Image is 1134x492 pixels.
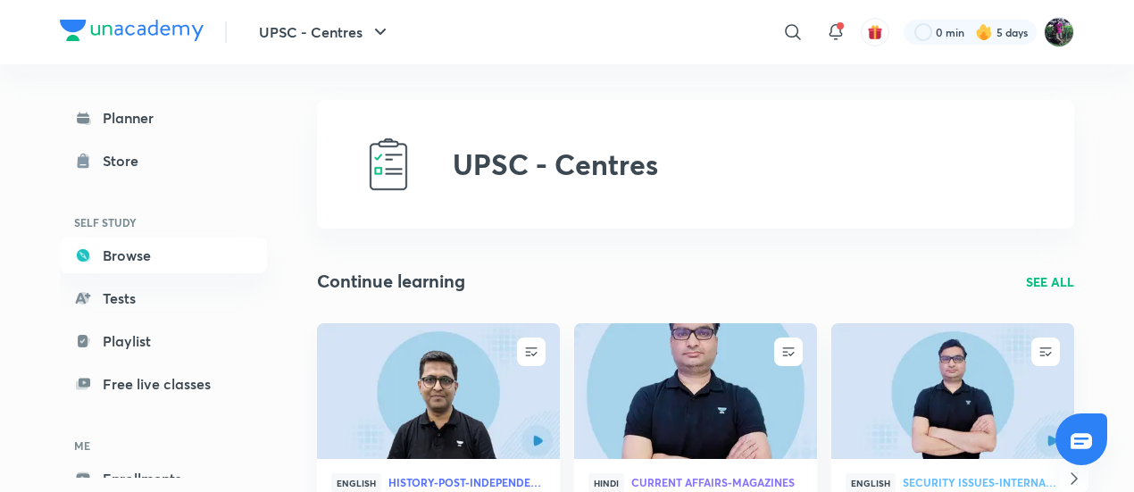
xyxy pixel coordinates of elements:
img: Ravishekhar Kumar [1044,17,1074,47]
img: new-thumbnail [314,321,562,460]
a: Tests [60,280,267,316]
img: Company Logo [60,20,204,41]
img: UPSC - Centres [360,136,417,193]
h2: Continue learning [317,268,465,295]
a: Browse [60,238,267,273]
img: new-thumbnail [829,321,1076,460]
button: avatar [861,18,889,46]
a: SEE ALL [1026,272,1074,291]
img: streak [975,23,993,41]
h2: UPSC - Centres [453,147,658,181]
a: new-thumbnail [831,323,1074,459]
a: Security Issues-Internal Security [903,477,1060,489]
a: Free live classes [60,366,267,402]
button: UPSC - Centres [248,14,402,50]
h6: SELF STUDY [60,207,267,238]
span: History-Post-Independence History [388,477,546,488]
span: Security Issues-Internal Security [903,477,1060,488]
span: Current Affairs-Magazines [631,477,803,488]
a: Company Logo [60,20,204,46]
img: avatar [867,24,883,40]
a: new-thumbnail [317,323,560,459]
a: History-Post-Independence History [388,477,546,489]
a: Planner [60,100,267,136]
div: Store [103,150,149,171]
a: Playlist [60,323,267,359]
img: new-thumbnail [571,321,819,460]
h6: ME [60,430,267,461]
a: Current Affairs-Magazines [631,477,803,489]
a: new-thumbnail [574,323,817,459]
a: Store [60,143,267,179]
